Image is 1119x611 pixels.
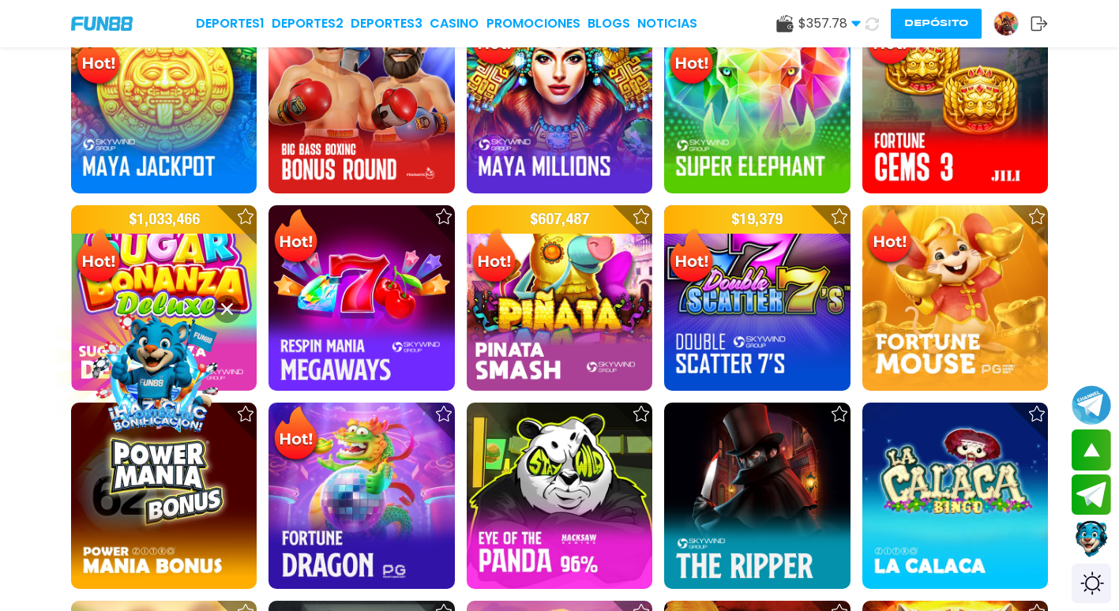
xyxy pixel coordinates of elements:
[486,14,580,33] a: Promociones
[71,403,257,588] img: Power Mania Bonus
[588,14,630,33] a: BLOGS
[73,227,124,288] img: Hot
[1072,564,1111,603] div: Switch theme
[81,298,234,450] img: Image Link
[1072,474,1111,515] button: Join telegram
[664,7,850,193] img: Super Elephant
[71,205,257,234] p: $ 1,033,466
[467,205,652,391] img: Piñata Smash™
[862,7,1048,193] img: Fortune Gems 3
[1072,384,1111,425] button: Join telegram channel
[666,28,717,90] img: Hot
[664,205,850,234] p: $ 19,379
[351,14,422,33] a: Deportes3
[270,207,321,268] img: Hot
[467,403,652,588] img: Eye of the Panda 96%
[196,14,265,33] a: Deportes1
[637,14,697,33] a: NOTICIAS
[467,7,652,193] img: Maya Millions
[798,14,861,33] span: $ 357.78
[468,227,520,288] img: Hot
[71,205,257,391] img: Sugar Bonanza Deluxe
[430,14,479,33] a: CASINO
[268,7,454,193] img: Big Bass Boxing Bonus Round
[993,11,1031,36] a: Avatar
[71,7,257,193] img: Maya Jackpot
[994,12,1018,36] img: Avatar
[270,404,321,466] img: Hot
[666,227,717,288] img: Hot
[268,205,454,391] img: Respin Mania Megaways
[1072,429,1111,470] button: scroll up
[1072,519,1111,560] button: Contact customer service
[862,403,1048,588] img: La Calaca
[664,205,850,391] img: Double Scatter 7’s
[71,17,133,30] img: Company Logo
[73,28,124,90] img: Hot
[268,403,454,588] img: Fortune Dragon
[891,9,982,39] button: Depósito
[864,207,915,268] img: Hot
[664,403,850,588] img: The Ripper
[467,205,652,234] p: $ 607,487
[862,205,1048,391] img: Fortune Mouse
[272,14,344,33] a: Deportes2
